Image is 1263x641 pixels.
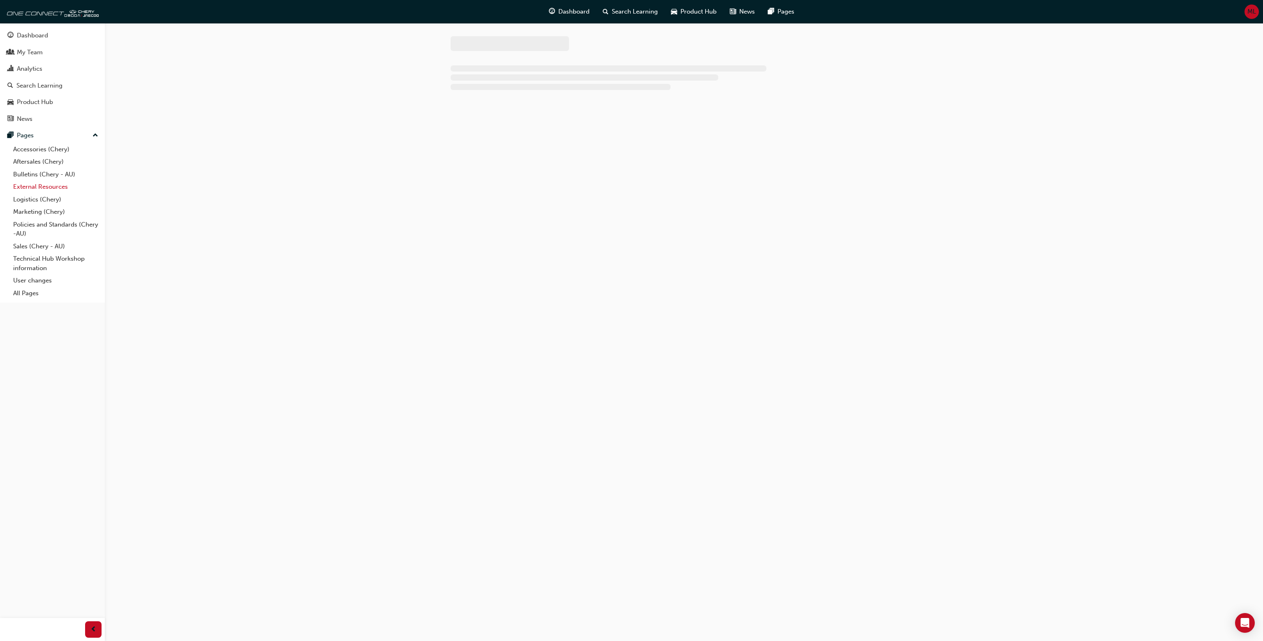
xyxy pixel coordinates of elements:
span: Search Learning [612,7,658,16]
div: Search Learning [16,81,62,90]
button: DashboardMy TeamAnalyticsSearch LearningProduct HubNews [3,26,102,128]
a: User changes [10,274,102,287]
a: News [3,111,102,127]
div: Dashboard [17,31,48,40]
a: Bulletins (Chery - AU) [10,168,102,181]
a: pages-iconPages [761,3,801,20]
a: search-iconSearch Learning [596,3,664,20]
img: oneconnect [4,3,99,20]
span: people-icon [7,49,14,56]
span: car-icon [7,99,14,106]
div: Analytics [17,64,42,74]
span: search-icon [7,82,13,90]
span: pages-icon [7,132,14,139]
a: Dashboard [3,28,102,43]
a: All Pages [10,287,102,300]
span: guage-icon [7,32,14,39]
span: prev-icon [90,625,97,635]
span: Pages [777,7,794,16]
a: Product Hub [3,95,102,110]
span: search-icon [603,7,608,17]
a: Policies and Standards (Chery -AU) [10,218,102,240]
span: Dashboard [558,7,590,16]
a: Sales (Chery - AU) [10,240,102,253]
a: news-iconNews [723,3,761,20]
div: Open Intercom Messenger [1235,613,1255,633]
button: Pages [3,128,102,143]
a: Marketing (Chery) [10,206,102,218]
span: News [739,7,755,16]
div: Product Hub [17,97,53,107]
a: Technical Hub Workshop information [10,252,102,274]
span: ML [1247,7,1256,16]
span: pages-icon [768,7,774,17]
a: External Resources [10,180,102,193]
div: News [17,114,32,124]
span: news-icon [7,116,14,123]
a: Search Learning [3,78,102,93]
a: guage-iconDashboard [542,3,596,20]
a: Analytics [3,61,102,76]
a: Accessories (Chery) [10,143,102,156]
a: My Team [3,45,102,60]
a: Logistics (Chery) [10,193,102,206]
span: car-icon [671,7,677,17]
span: guage-icon [549,7,555,17]
span: news-icon [730,7,736,17]
a: Aftersales (Chery) [10,155,102,168]
span: Product Hub [680,7,717,16]
button: ML [1244,5,1259,19]
div: My Team [17,48,43,57]
span: chart-icon [7,65,14,73]
span: up-icon [93,130,98,141]
a: car-iconProduct Hub [664,3,723,20]
div: Pages [17,131,34,140]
